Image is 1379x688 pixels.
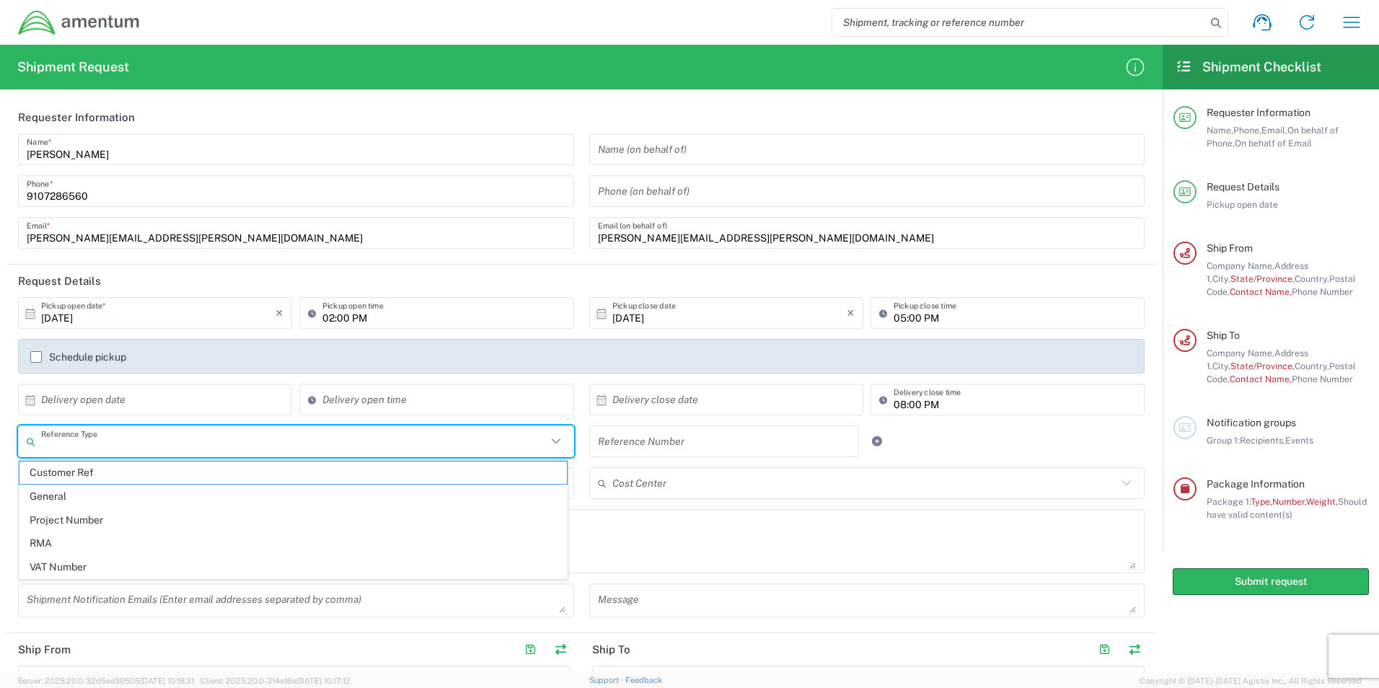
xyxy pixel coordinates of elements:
span: Weight, [1306,496,1338,507]
span: Number, [1272,496,1306,507]
i: × [276,301,283,325]
input: Shipment, tracking or reference number [832,9,1206,36]
span: Server: 2025.20.0-32d5ea39505 [17,676,194,685]
span: Country, [1295,361,1329,371]
span: State/Province, [1230,361,1295,371]
span: City, [1212,273,1230,284]
span: Type, [1251,496,1272,507]
span: Pickup open date [1207,199,1278,210]
span: Ship To [1207,330,1240,341]
span: Name, [1207,125,1233,136]
span: Project Number [19,509,567,532]
span: Phone, [1233,125,1261,136]
span: Group 1: [1207,435,1240,446]
span: Customer Ref [19,462,567,484]
h2: Ship To [592,643,630,657]
span: Events [1285,435,1313,446]
span: Company Name, [1207,348,1274,358]
button: Submit request [1173,568,1369,595]
span: Package Information [1207,478,1305,490]
a: Feedback [625,676,662,684]
span: Notification groups [1207,417,1296,428]
img: dyncorp [17,9,141,36]
label: Schedule pickup [30,351,126,363]
a: Add Reference [867,431,887,451]
span: Copyright © [DATE]-[DATE] Agistix Inc., All Rights Reserved [1140,674,1362,687]
span: Phone Number [1292,286,1353,297]
span: Phone Number [1292,374,1353,384]
span: Country, [1295,273,1329,284]
span: Request Details [1207,181,1279,193]
span: VAT Number [19,556,567,578]
h2: Ship From [18,643,71,657]
h2: Shipment Request [17,58,129,76]
i: × [847,301,855,325]
span: Contact Name, [1230,286,1292,297]
span: On behalf of Email [1235,138,1312,149]
span: Requester Information [1207,107,1310,118]
h2: Request Details [18,274,101,288]
span: RMA [19,532,567,555]
span: State/Province, [1230,273,1295,284]
span: [DATE] 10:17:12 [296,676,351,685]
span: General [19,485,567,508]
span: City, [1212,361,1230,371]
span: Contact Name, [1230,374,1292,384]
span: [DATE] 10:18:31 [140,676,194,685]
h2: Requester Information [18,110,135,125]
h2: Shipment Checklist [1176,58,1321,76]
span: Client: 2025.20.0-314a16e [201,676,351,685]
span: Company Name, [1207,260,1274,271]
a: Support [589,676,625,684]
span: Email, [1261,125,1287,136]
span: Recipients, [1240,435,1285,446]
span: Ship From [1207,242,1253,254]
span: Package 1: [1207,496,1251,507]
